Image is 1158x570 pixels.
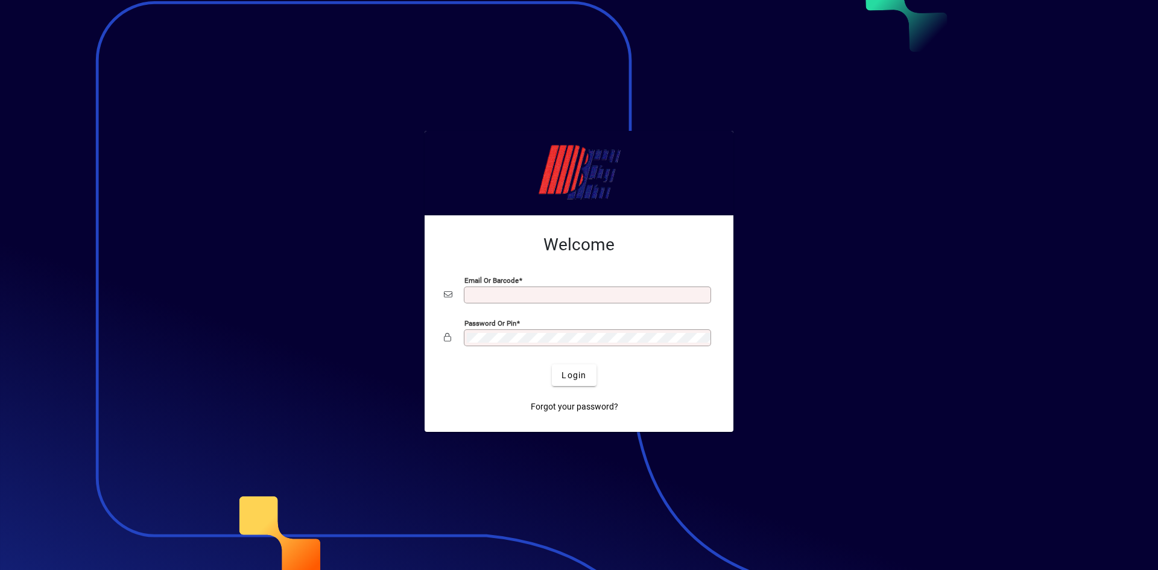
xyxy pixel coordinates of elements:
mat-label: Password or Pin [464,319,516,328]
a: Forgot your password? [526,396,623,417]
button: Login [552,364,596,386]
span: Login [562,369,586,382]
span: Forgot your password? [531,401,618,413]
h2: Welcome [444,235,714,255]
mat-label: Email or Barcode [464,276,519,285]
